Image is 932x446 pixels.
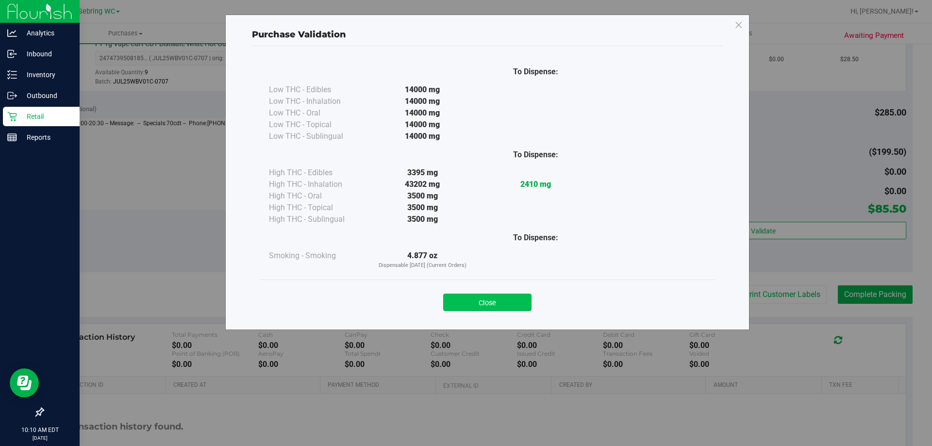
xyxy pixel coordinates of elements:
div: 14000 mg [366,107,479,119]
div: High THC - Topical [269,202,366,214]
div: Low THC - Edibles [269,84,366,96]
div: Low THC - Topical [269,119,366,131]
p: Outbound [17,90,75,101]
iframe: Resource center [10,368,39,397]
div: 4.877 oz [366,250,479,270]
button: Close [443,294,532,311]
inline-svg: Retail [7,112,17,121]
div: High THC - Edibles [269,167,366,179]
inline-svg: Inventory [7,70,17,80]
inline-svg: Analytics [7,28,17,38]
div: Low THC - Inhalation [269,96,366,107]
div: 43202 mg [366,179,479,190]
div: 14000 mg [366,119,479,131]
p: Inventory [17,69,75,81]
p: Dispensable [DATE] (Current Orders) [366,262,479,270]
p: Analytics [17,27,75,39]
p: [DATE] [4,434,75,442]
div: Low THC - Sublingual [269,131,366,142]
div: 3500 mg [366,202,479,214]
div: To Dispense: [479,66,592,78]
div: 14000 mg [366,96,479,107]
div: 14000 mg [366,84,479,96]
p: Reports [17,132,75,143]
p: Retail [17,111,75,122]
inline-svg: Inbound [7,49,17,59]
div: To Dispense: [479,232,592,244]
p: Inbound [17,48,75,60]
div: High THC - Sublingual [269,214,366,225]
div: High THC - Oral [269,190,366,202]
div: Smoking - Smoking [269,250,366,262]
div: High THC - Inhalation [269,179,366,190]
inline-svg: Outbound [7,91,17,100]
div: 3500 mg [366,190,479,202]
div: 3395 mg [366,167,479,179]
strong: 2410 mg [520,180,551,189]
div: To Dispense: [479,149,592,161]
inline-svg: Reports [7,132,17,142]
span: Purchase Validation [252,29,346,40]
div: 3500 mg [366,214,479,225]
p: 10:10 AM EDT [4,426,75,434]
div: 14000 mg [366,131,479,142]
div: Low THC - Oral [269,107,366,119]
